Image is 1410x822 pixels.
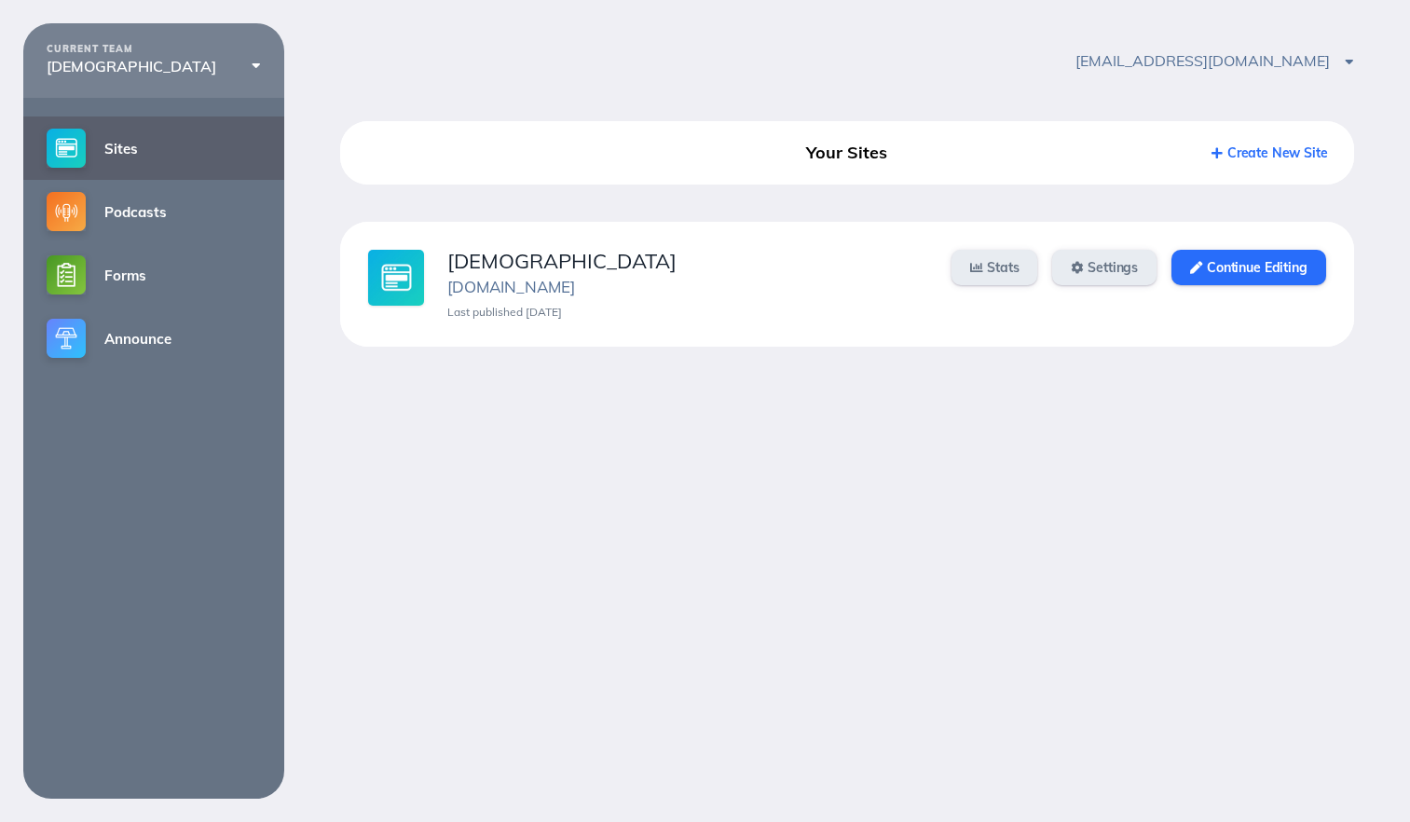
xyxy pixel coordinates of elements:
div: [DEMOGRAPHIC_DATA] [47,58,261,75]
div: Last published [DATE] [447,306,928,319]
a: Create New Site [1212,144,1328,161]
a: Sites [23,116,284,180]
a: Continue Editing [1171,250,1325,285]
img: sites-large@2x.jpg [368,250,424,306]
a: Forms [23,243,284,307]
img: announce-small@2x.png [47,319,86,358]
div: [DEMOGRAPHIC_DATA] [447,250,928,273]
div: Your Sites [687,136,1007,170]
img: forms-small@2x.png [47,255,86,295]
img: sites-small@2x.png [47,129,86,168]
a: Settings [1052,250,1157,285]
a: Stats [951,250,1037,285]
img: podcasts-small@2x.png [47,192,86,231]
a: Announce [23,307,284,370]
a: [DOMAIN_NAME] [447,277,575,296]
span: [EMAIL_ADDRESS][DOMAIN_NAME] [1075,51,1353,70]
div: CURRENT TEAM [47,44,261,55]
a: Podcasts [23,180,284,243]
